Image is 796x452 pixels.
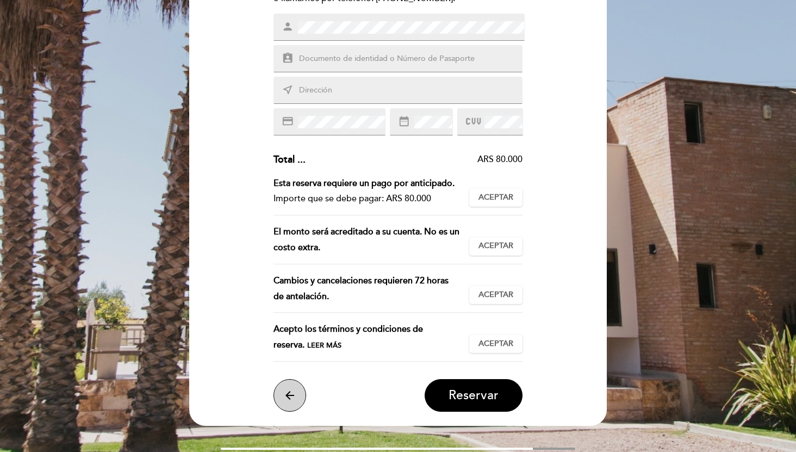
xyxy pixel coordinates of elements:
[273,153,306,165] span: Total ...
[425,379,523,412] button: Reservar
[273,224,470,256] div: El monto será acreditado a su cuenta. No es un costo extra.
[478,192,513,203] span: Aceptar
[469,188,523,207] button: Aceptar
[306,153,523,166] div: ARS 80.000
[282,52,294,64] i: assignment_ind
[282,21,294,33] i: person
[282,84,294,96] i: near_me
[273,379,306,412] button: arrow_back
[273,176,461,191] div: Esta reserva requiere un pago por anticipado.
[469,286,523,304] button: Aceptar
[449,388,499,403] span: Reservar
[469,237,523,256] button: Aceptar
[282,115,294,127] i: credit_card
[398,115,410,127] i: date_range
[478,289,513,301] span: Aceptar
[478,240,513,252] span: Aceptar
[469,335,523,353] button: Aceptar
[273,321,470,353] div: Acepto los términos y condiciones de reserva.
[478,338,513,350] span: Aceptar
[283,389,296,402] i: arrow_back
[273,191,461,207] div: Importe que se debe pagar: ARS 80.000
[307,341,341,350] span: Leer más
[273,273,470,305] div: Cambios y cancelaciones requieren 72 horas de antelación.
[298,53,524,65] input: Documento de identidad o Número de Pasaporte
[298,84,524,97] input: Dirección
